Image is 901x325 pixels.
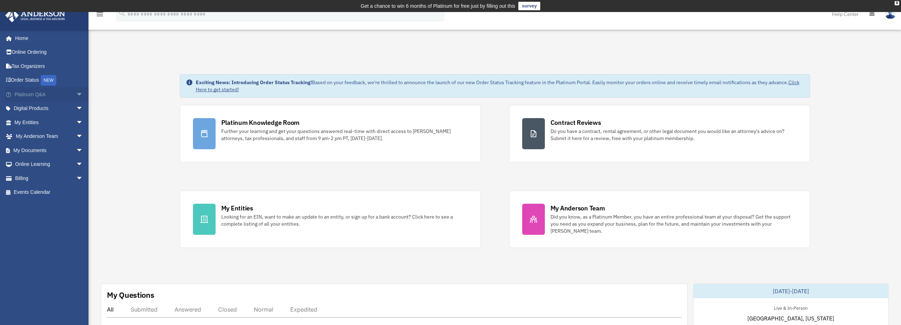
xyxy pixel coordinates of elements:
[551,118,601,127] div: Contract Reviews
[107,306,114,313] div: All
[76,129,90,144] span: arrow_drop_down
[221,128,468,142] div: Further your learning and get your questions answered real-time with direct access to [PERSON_NAM...
[76,115,90,130] span: arrow_drop_down
[218,306,237,313] div: Closed
[76,171,90,186] span: arrow_drop_down
[76,87,90,102] span: arrow_drop_down
[551,213,797,234] div: Did you know, as a Platinum Member, you have an entire professional team at your disposal? Get th...
[747,314,834,323] span: [GEOGRAPHIC_DATA], [US_STATE]
[196,79,312,86] strong: Exciting News: Introducing Order Status Tracking!
[5,157,94,172] a: Online Learningarrow_drop_down
[5,185,94,199] a: Events Calendar
[131,306,158,313] div: Submitted
[551,128,797,142] div: Do you have a contract, rental agreement, or other legal document you would like an attorney's ad...
[76,143,90,158] span: arrow_drop_down
[509,105,810,162] a: Contract Reviews Do you have a contract, rental agreement, or other legal document you would like...
[196,79,804,93] div: Based on your feedback, we're thrilled to announce the launch of our new Order Status Tracking fe...
[5,101,94,116] a: Digital Productsarrow_drop_down
[76,101,90,116] span: arrow_drop_down
[180,191,481,248] a: My Entities Looking for an EIN, want to make an update to an entity, or sign up for a bank accoun...
[5,143,94,157] a: My Documentsarrow_drop_down
[96,10,104,18] i: menu
[895,1,899,5] div: close
[5,73,94,88] a: Order StatusNEW
[5,59,94,73] a: Tax Organizers
[76,157,90,172] span: arrow_drop_down
[361,2,515,10] div: Get a chance to win 6 months of Platinum for free just by filling out this
[290,306,317,313] div: Expedited
[5,129,94,144] a: My Anderson Teamarrow_drop_down
[180,105,481,162] a: Platinum Knowledge Room Further your learning and get your questions answered real-time with dire...
[509,191,810,248] a: My Anderson Team Did you know, as a Platinum Member, you have an entire professional team at your...
[96,12,104,18] a: menu
[768,304,813,311] div: Live & In-Person
[41,75,56,86] div: NEW
[221,118,300,127] div: Platinum Knowledge Room
[5,87,94,101] a: Platinum Q&Aarrow_drop_down
[221,213,468,227] div: Looking for an EIN, want to make an update to an entity, or sign up for a bank account? Click her...
[107,290,154,300] div: My Questions
[885,9,896,19] img: User Pic
[5,45,94,59] a: Online Ordering
[254,306,273,313] div: Normal
[175,306,201,313] div: Answered
[5,171,94,185] a: Billingarrow_drop_down
[518,2,540,10] a: survey
[551,204,605,213] div: My Anderson Team
[5,31,90,45] a: Home
[5,115,94,129] a: My Entitiesarrow_drop_down
[118,10,126,17] i: search
[196,79,799,93] a: Click Here to get started!
[3,8,67,22] img: Anderson Advisors Platinum Portal
[221,204,253,213] div: My Entities
[694,284,888,298] div: [DATE]-[DATE]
